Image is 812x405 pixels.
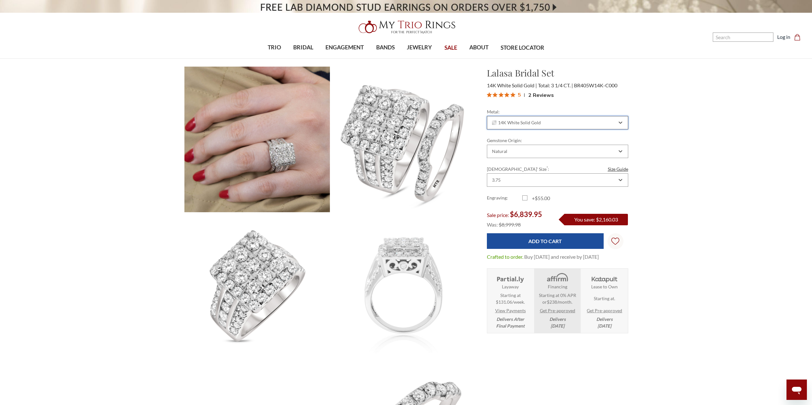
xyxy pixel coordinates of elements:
[547,299,557,305] span: $238
[487,269,533,333] li: Layaway
[551,323,564,329] span: [DATE]
[536,292,578,305] span: Starting at 0% APR or /month.
[469,43,488,52] span: ABOUT
[502,283,519,290] strong: Layaway
[487,173,628,187] div: Combobox
[574,216,618,222] span: You save: $2,160.03
[487,116,628,129] div: Combobox
[540,307,575,314] a: Get Pre-approved
[487,66,628,80] h1: Lalasa Bridal Set
[794,33,804,41] a: Cart with 0 items
[407,43,432,52] span: JEWELRY
[487,233,604,249] input: Add to Cart
[495,272,525,283] img: Layaway
[401,37,438,58] a: JEWELRY
[463,37,495,58] a: ABOUT
[416,58,423,59] button: submenu toggle
[596,316,613,329] em: Delivers
[487,145,628,158] div: Combobox
[487,221,498,228] span: Was:
[287,37,319,58] a: BRIDAL
[370,37,401,58] a: BANDS
[581,269,628,333] li: Katapult
[184,213,330,358] img: Photo of Lalasa 3 1/4 CT. T.W. Princess Cluster Bridal Set 14K White Gold [BT405WE-C000]
[487,82,537,88] span: 14K White Solid Gold
[591,283,618,290] strong: Lease to Own
[487,108,628,115] label: Metal:
[518,90,521,98] span: 5
[300,58,307,59] button: submenu toggle
[331,67,476,212] img: Photo of Lalasa 3 1/4 CT. T.W. Princess Cluster Bridal Set 14K White Gold [BR405W-C000]
[534,269,580,333] li: Affirm
[355,17,457,37] img: My Trio Rings
[319,37,370,58] a: ENGAGEMENT
[608,166,628,172] a: Size Guide
[444,44,457,52] span: SALE
[325,43,364,52] span: ENGAGEMENT
[487,90,554,100] button: Rated 5 out of 5 stars from 2 reviews. Jump to reviews.
[549,316,566,329] em: Delivers
[487,212,509,218] span: Sale price:
[476,58,482,59] button: submenu toggle
[496,292,525,305] span: Starting at $131.06/week.
[331,213,476,358] img: Photo of Lalasa 3 1/4 CT. T.W. Princess Cluster Bridal Set 14K White Gold [BT405WE-C000]
[607,233,623,249] a: Wish Lists
[777,33,790,41] a: Log in
[510,210,542,219] span: $6,839.95
[438,38,463,58] a: SALE
[496,316,525,329] em: Delivers After Final Payment
[184,67,330,212] img: Photo of Lalasa 3 1/4 CT. T.W. Princess Cluster Bridal Set 14K White Gold [BR405W-C000]
[495,307,526,314] a: View Payments
[492,177,501,183] div: 3.75
[713,33,773,42] input: Search and use arrows or TAB to navigate results
[542,272,572,283] img: Affirm
[487,194,522,202] label: Engraving:
[528,90,554,100] span: 2 Reviews
[376,43,395,52] span: BANDS
[499,221,521,228] span: $8,999.98
[522,194,558,202] label: +$55.00
[574,82,617,88] span: BR405W14K-C000
[590,272,619,283] img: Katapult
[268,43,281,52] span: TRIO
[492,149,507,154] div: Natural
[262,37,287,58] a: TRIO
[611,217,619,265] svg: Wish Lists
[786,380,807,400] iframe: Button to launch messaging window
[487,166,628,172] label: [DEMOGRAPHIC_DATA]' Size :
[598,323,611,329] span: [DATE]
[271,58,278,59] button: submenu toggle
[492,120,541,125] span: 14K White Solid Gold
[548,283,567,290] strong: Financing
[487,137,628,144] label: Gemstone Origin:
[235,17,577,37] a: My Trio Rings
[501,44,544,52] span: STORE LOCATOR
[495,38,550,58] a: STORE LOCATOR
[341,58,348,59] button: submenu toggle
[524,253,599,261] dd: Buy [DATE] and receive by [DATE]
[487,253,523,261] dt: Crafted to order.
[538,82,573,88] span: Total: 3 1/4 CT.
[794,34,801,40] svg: cart.cart_preview
[293,43,313,52] span: BRIDAL
[382,58,389,59] button: submenu toggle
[594,295,615,302] span: Starting at .
[587,307,622,314] a: Get Pre-approved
